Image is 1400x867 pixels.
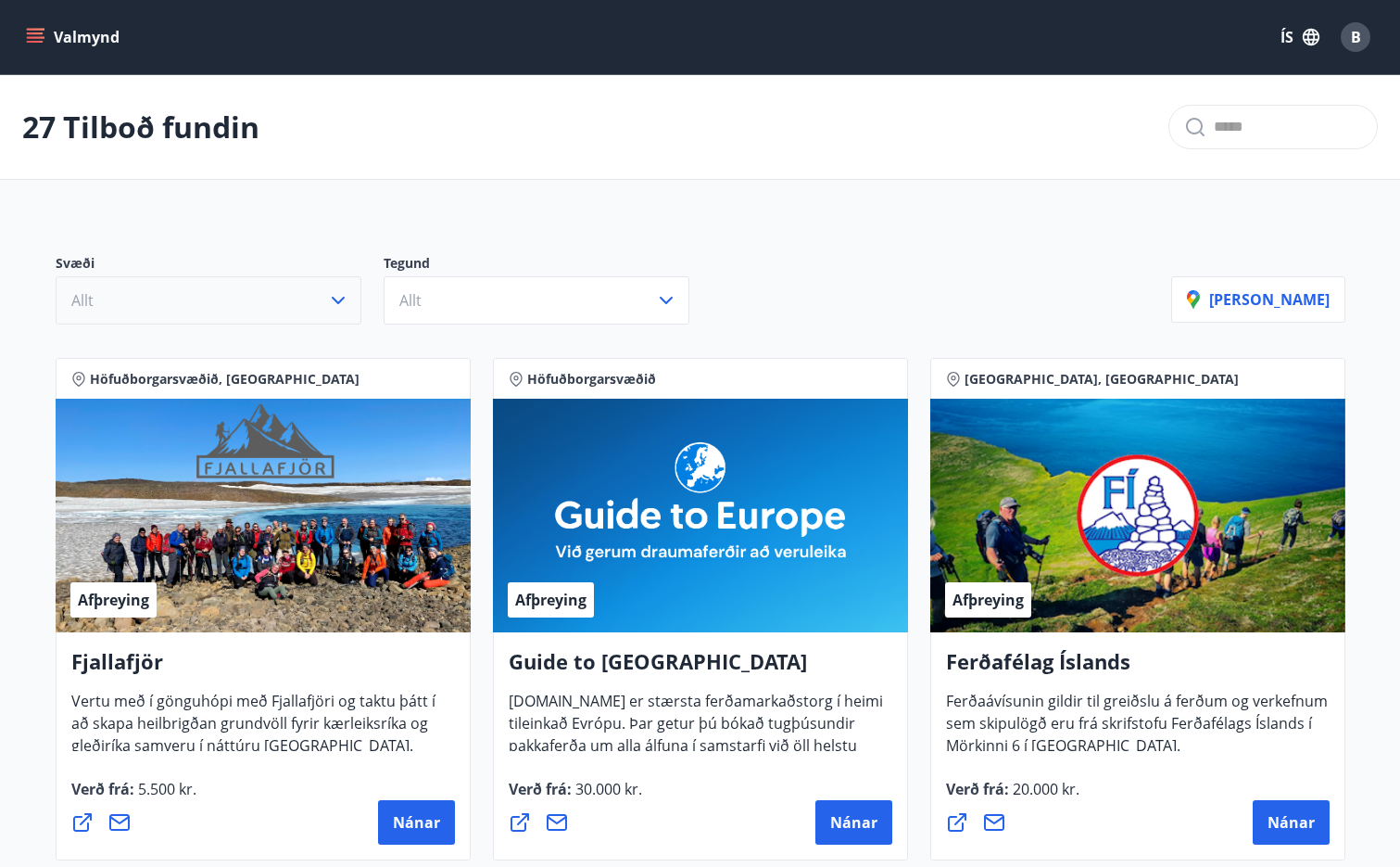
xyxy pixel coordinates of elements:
span: Afþreying [515,590,586,610]
button: Nánar [1253,800,1330,845]
h4: Ferðafélag Íslands [946,647,1330,690]
h4: Fjallafjör [71,647,455,690]
button: B [1333,15,1378,59]
h4: Guide to [GEOGRAPHIC_DATA] [509,647,892,690]
button: Allt [384,276,689,325]
span: Nánar [1268,812,1315,833]
span: [GEOGRAPHIC_DATA], [GEOGRAPHIC_DATA] [965,370,1239,389]
button: menu [22,20,127,54]
span: Vertu með í gönguhópi með Fjallafjöri og taktu þátt í að skapa heilbrigðan grundvöll fyrir kærlei... [71,691,435,771]
span: Allt [71,290,94,311]
span: Afþreying [952,590,1024,610]
button: ÍS [1270,20,1330,54]
span: Afþreying [78,590,149,610]
p: Tegund [384,254,712,276]
p: 27 Tilboð fundin [22,107,259,147]
button: [PERSON_NAME] [1171,276,1345,323]
span: Allt [399,290,422,311]
p: Svæði [56,254,384,276]
span: Verð frá : [946,779,1079,814]
span: 30.000 kr. [572,779,642,799]
button: Nánar [815,800,892,845]
span: Ferðaávísunin gildir til greiðslu á ferðum og verkefnum sem skipulögð eru frá skrifstofu Ferðafél... [946,691,1328,771]
span: Höfuðborgarsvæðið [527,370,656,389]
span: B [1351,27,1361,47]
span: Verð frá : [71,779,196,814]
span: Verð frá : [509,779,642,814]
span: 20.000 kr. [1009,779,1079,799]
span: [DOMAIN_NAME] er stærsta ferðamarkaðstorg í heimi tileinkað Evrópu. Þar getur þú bókað tugþúsundi... [509,691,883,815]
span: Nánar [393,812,440,833]
span: 5.500 kr. [134,779,196,799]
span: Höfuðborgarsvæðið, [GEOGRAPHIC_DATA] [90,370,359,389]
button: Nánar [378,800,455,845]
p: [PERSON_NAME] [1187,289,1330,310]
button: Allt [56,276,361,325]
span: Nánar [830,812,877,833]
